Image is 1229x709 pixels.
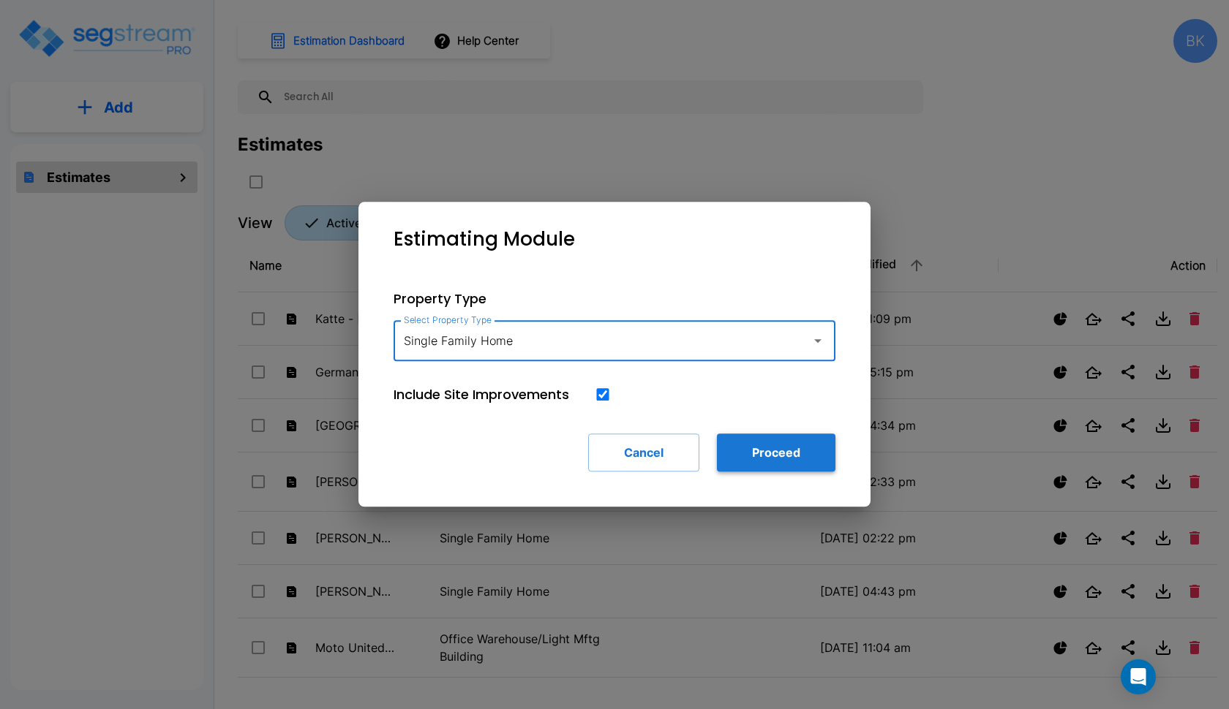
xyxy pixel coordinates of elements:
[394,289,835,308] p: Property Type
[588,433,699,471] button: Cancel
[404,314,492,326] label: Select Property Type
[394,225,575,254] p: Estimating Module
[1121,659,1156,694] div: Open Intercom Messenger
[394,384,569,404] p: Include Site Improvements
[717,433,835,471] button: Proceed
